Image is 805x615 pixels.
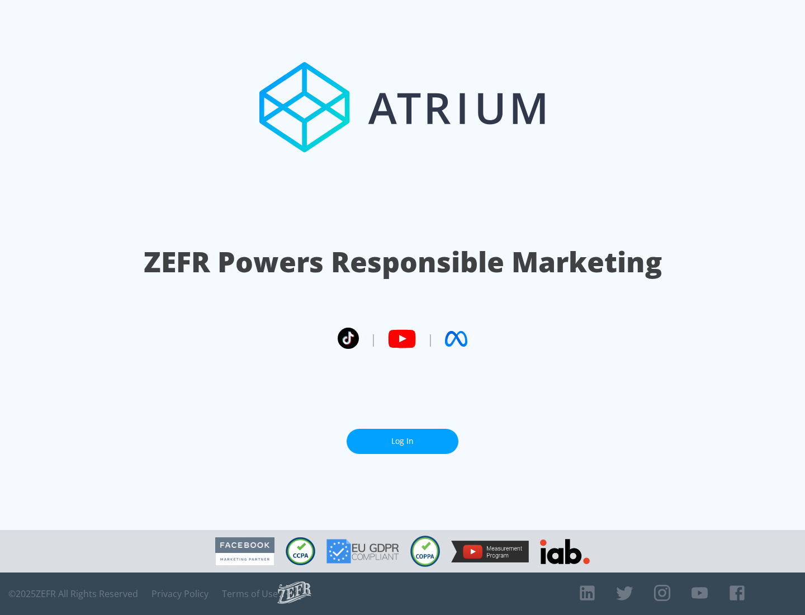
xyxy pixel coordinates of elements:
img: YouTube Measurement Program [451,541,529,562]
img: CCPA Compliant [286,537,315,565]
a: Privacy Policy [151,588,209,599]
img: GDPR Compliant [326,539,399,564]
img: IAB [540,539,590,564]
img: COPPA Compliant [410,536,440,567]
a: Log In [347,429,458,454]
span: | [427,330,434,347]
h1: ZEFR Powers Responsible Marketing [144,243,662,281]
a: Terms of Use [222,588,278,599]
span: | [370,330,377,347]
img: Facebook Marketing Partner [215,537,274,566]
span: © 2025 ZEFR All Rights Reserved [8,588,138,599]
